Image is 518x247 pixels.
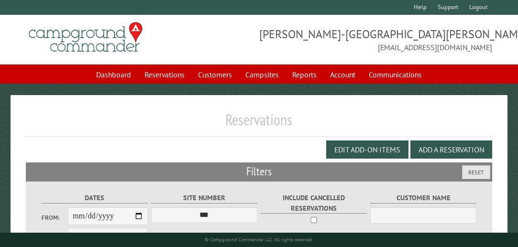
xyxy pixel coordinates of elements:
a: Reports [287,65,322,84]
label: Customer Name [370,193,477,204]
a: Communications [363,65,428,84]
h1: Reservations [26,110,492,137]
a: Customers [192,65,238,84]
a: Account [324,65,361,84]
button: Add a Reservation [410,140,492,159]
a: Campsites [240,65,285,84]
button: Reset [462,165,490,179]
small: © Campground Commander LLC. All rights reserved. [205,236,313,243]
a: Reservations [139,65,190,84]
button: Edit Add-on Items [326,140,408,159]
h2: Filters [26,162,492,181]
label: Dates [42,193,148,204]
a: Dashboard [90,65,137,84]
label: From: [42,213,68,222]
span: [PERSON_NAME]-[GEOGRAPHIC_DATA][PERSON_NAME] [EMAIL_ADDRESS][DOMAIN_NAME] [259,26,492,53]
label: Include Cancelled Reservations [261,193,367,214]
label: Site Number [151,193,258,204]
img: Campground Commander [26,19,145,56]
